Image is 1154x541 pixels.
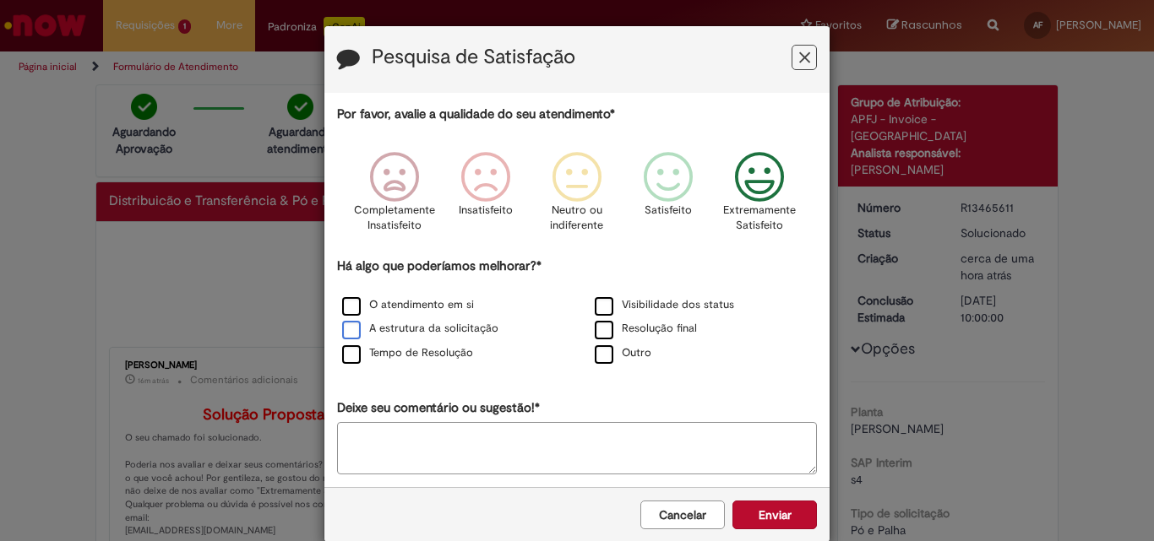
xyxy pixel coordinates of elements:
label: Tempo de Resolução [342,345,473,361]
p: Extremamente Satisfeito [723,203,796,234]
div: Satisfeito [625,139,711,255]
label: Por favor, avalie a qualidade do seu atendimento* [337,105,615,123]
label: Pesquisa de Satisfação [372,46,575,68]
div: Há algo que poderíamos melhorar?* [337,257,817,366]
p: Neutro ou indiferente [547,203,607,234]
label: O atendimento em si [342,297,474,313]
div: Insatisfeito [443,139,529,255]
div: Neutro ou indiferente [534,139,620,255]
button: Cancelar [640,500,725,529]
div: Completamente Insatisfeito [351,139,437,255]
p: Insatisfeito [459,203,513,219]
label: A estrutura da solicitação [342,321,498,337]
p: Completamente Insatisfeito [354,203,435,234]
label: Visibilidade dos status [595,297,734,313]
button: Enviar [732,500,817,529]
label: Deixe seu comentário ou sugestão!* [337,399,540,417]
p: Satisfeito [645,203,692,219]
label: Resolução final [595,321,697,337]
label: Outro [595,345,651,361]
div: Extremamente Satisfeito [716,139,803,255]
